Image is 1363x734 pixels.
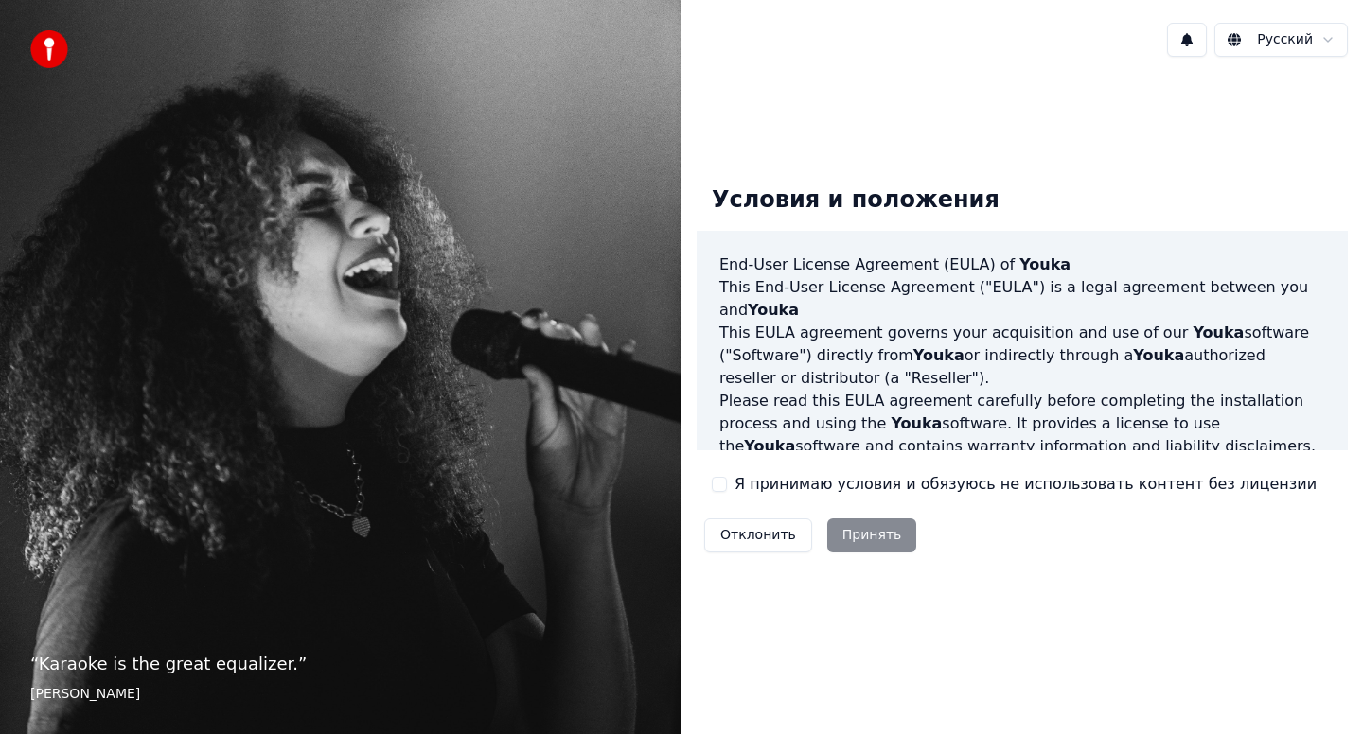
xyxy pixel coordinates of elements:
p: This End-User License Agreement ("EULA") is a legal agreement between you and [719,276,1325,322]
div: Условия и положения [697,170,1015,231]
span: Youka [1133,346,1184,364]
span: Youka [891,414,942,432]
img: youka [30,30,68,68]
p: “ Karaoke is the great equalizer. ” [30,651,651,677]
label: Я принимаю условия и обязуюсь не использовать контент без лицензии [735,473,1317,496]
footer: [PERSON_NAME] [30,685,651,704]
span: Youka [1019,255,1071,273]
span: Youka [1193,323,1244,341]
h3: End-User License Agreement (EULA) of [719,253,1325,276]
span: Youka [913,346,965,364]
p: This EULA agreement governs your acquisition and use of our software ("Software") directly from o... [719,322,1325,390]
span: Youka [744,437,795,455]
button: Отклонить [704,518,812,552]
p: Please read this EULA agreement carefully before completing the installation process and using th... [719,390,1325,458]
span: Youka [748,301,799,319]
